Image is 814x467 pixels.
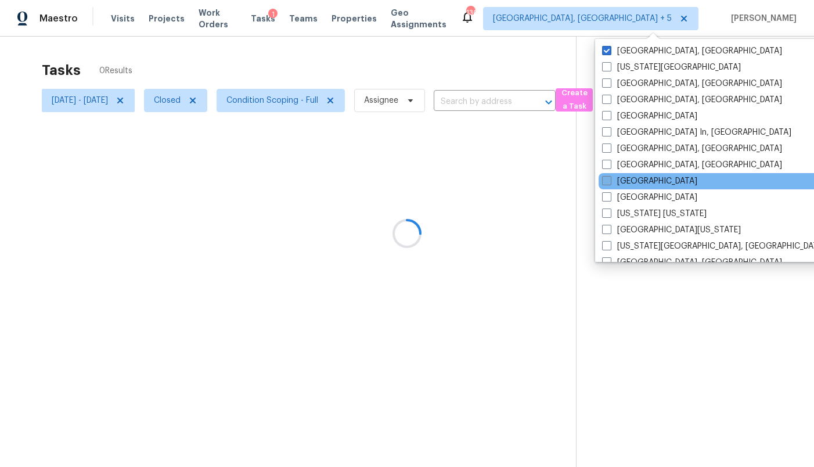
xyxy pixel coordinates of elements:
label: [GEOGRAPHIC_DATA] [602,175,697,187]
div: 136 [466,7,474,19]
label: [GEOGRAPHIC_DATA] [602,110,697,122]
label: [GEOGRAPHIC_DATA][US_STATE] [602,224,741,236]
label: [GEOGRAPHIC_DATA] [602,192,697,203]
label: [GEOGRAPHIC_DATA], [GEOGRAPHIC_DATA] [602,257,782,268]
label: [GEOGRAPHIC_DATA], [GEOGRAPHIC_DATA] [602,94,782,106]
label: [US_STATE][GEOGRAPHIC_DATA] [602,62,741,73]
label: [GEOGRAPHIC_DATA], [GEOGRAPHIC_DATA] [602,78,782,89]
label: [GEOGRAPHIC_DATA], [GEOGRAPHIC_DATA] [602,159,782,171]
label: [GEOGRAPHIC_DATA] In, [GEOGRAPHIC_DATA] [602,127,791,138]
label: [US_STATE] [US_STATE] [602,208,707,220]
label: [GEOGRAPHIC_DATA], [GEOGRAPHIC_DATA] [602,143,782,155]
label: [GEOGRAPHIC_DATA], [GEOGRAPHIC_DATA] [602,45,782,57]
div: 1 [268,9,278,20]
